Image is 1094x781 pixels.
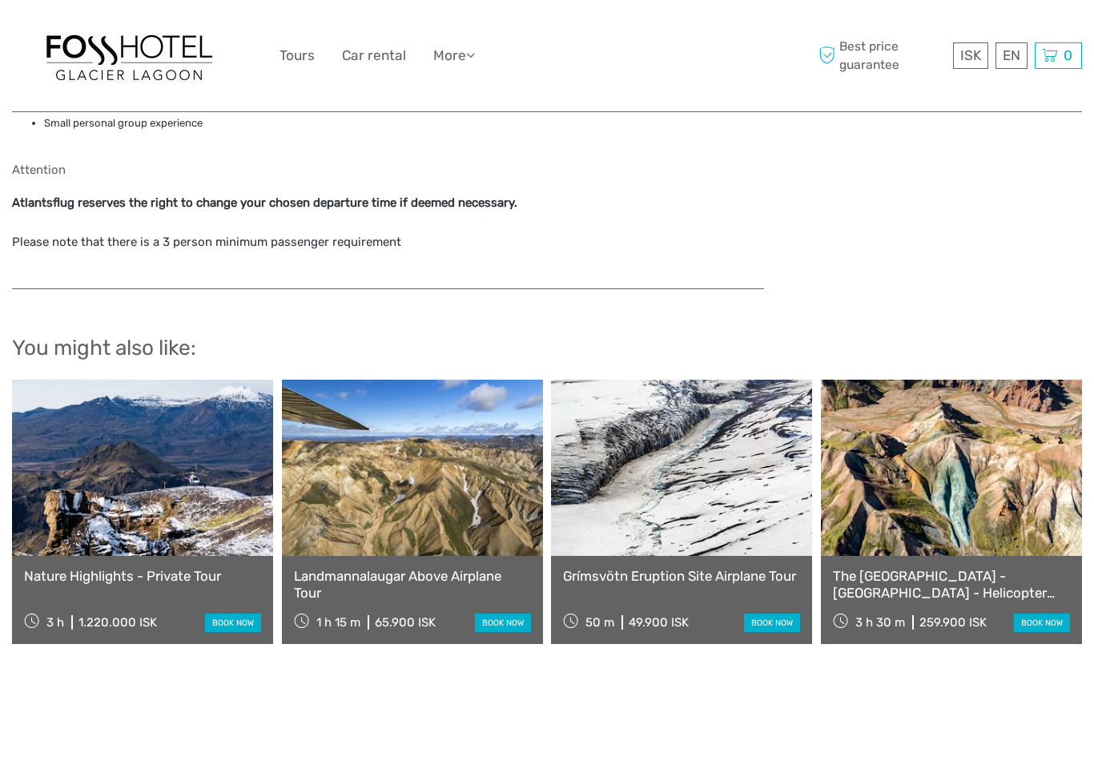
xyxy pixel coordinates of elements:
strong: Atlantsflug reserves the right to change your chosen departure time if deemed necessary. [12,195,517,210]
h5: Attention [12,163,764,177]
span: 50 m [585,615,614,630]
div: 259.900 ISK [919,615,987,630]
button: Open LiveChat chat widget [13,6,61,54]
a: The [GEOGRAPHIC_DATA] - [GEOGRAPHIC_DATA] - Helicopter Tour with landing from [GEOGRAPHIC_DATA] [833,568,1070,601]
span: ISK [960,47,981,63]
a: book now [1014,614,1070,632]
span: 0 [1061,47,1075,63]
span: Best price guarantee [814,38,949,73]
a: More [433,44,475,67]
a: book now [475,614,531,632]
p: Please note that there is a 3 person minimum passenger requirement [12,232,764,253]
a: Car rental [342,44,406,67]
div: 1.220.000 ISK [78,615,157,630]
a: Landmannalaugar Above Airplane Tour [294,568,531,601]
a: Nature Highlights - Private Tour [24,568,261,584]
span: 3 h 30 m [855,615,905,630]
div: 65.900 ISK [375,615,436,630]
a: Tours [280,44,315,67]
span: 1 h 15 m [316,615,360,630]
div: EN [995,42,1028,69]
a: book now [205,614,261,632]
a: Grímsvötn Eruption Site Airplane Tour [563,568,800,584]
div: 49.900 ISK [629,615,689,630]
a: book now [744,614,800,632]
img: 1303-6910c56d-1cb8-4c54-b886-5f11292459f5_logo_big.jpg [41,27,217,84]
span: 3 h [46,615,64,630]
li: Small personal group experience [44,115,372,132]
h2: You might also like: [12,336,1082,361]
